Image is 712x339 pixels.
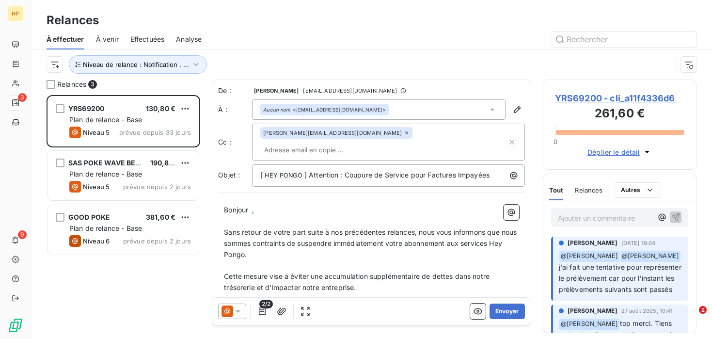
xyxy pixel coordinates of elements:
h3: 261,60 € [555,105,684,124]
span: Cette mesure vise à éviter une accumulation supplémentaire de dettes dans notre trésorerie et d'i... [224,272,491,291]
img: Logo LeanPay [8,318,23,333]
span: [PERSON_NAME][EMAIL_ADDRESS][DOMAIN_NAME] [263,130,402,136]
span: [DATE] 18:04 [621,240,656,246]
span: [PERSON_NAME] [254,88,299,94]
span: Objet : [218,171,240,179]
span: j'ai fait une tentative pour représenter le prélèvement car pour l'instant les prélèvements suiva... [559,263,683,293]
label: Cc : [218,137,252,147]
h3: Relances [47,12,99,29]
iframe: Intercom live chat [679,306,702,329]
span: 9 [18,230,27,239]
input: Adresse email en copie ... [260,143,372,157]
span: 27 août 2025, 10:41 [621,308,673,314]
span: [ [260,171,263,179]
span: @ [PERSON_NAME] [620,251,680,262]
span: 3 [18,93,27,102]
input: Rechercher [551,32,696,47]
span: Déplier le détail [587,147,640,157]
button: Déplier le détail [585,146,655,158]
span: Effectuées [130,34,165,44]
span: ] Attention : Coupure de Service pour Factures Impayées [304,171,490,179]
button: Niveau de relance : Notification , ... [69,55,207,74]
span: Relances [57,80,86,89]
span: De : [218,86,252,96]
span: Relances [575,186,602,194]
span: 130,80 € [146,104,175,113]
span: 3 [88,80,97,89]
span: @ [PERSON_NAME] [559,251,619,262]
span: Niveau 6 [83,237,110,245]
span: HEY PONGO [263,170,303,181]
span: prévue depuis 2 jours [123,183,191,191]
div: HP [8,6,23,21]
span: Analyse [176,34,202,44]
span: Niveau 5 [83,129,110,136]
span: Sans retour de votre part suite à nos précédentes relances, nous vous informons que nous sommes c... [224,228,519,258]
span: - [EMAIL_ADDRESS][DOMAIN_NAME] [301,88,397,94]
button: Autres [615,182,662,198]
div: grid [47,95,200,339]
span: , [252,206,254,214]
span: 190,80 € [150,159,180,167]
span: [PERSON_NAME] [568,239,617,247]
span: YRS69200 - cli_a11f4336d6 [555,92,684,105]
span: Plan de relance - Base [69,115,142,124]
div: <[EMAIL_ADDRESS][DOMAIN_NAME]> [263,106,386,113]
span: 2 [699,306,707,314]
span: 2/2 [259,300,273,308]
span: Plan de relance - Base [69,224,142,232]
span: prévue depuis 2 jours [123,237,191,245]
span: YRS69200 [68,104,104,113]
span: Niveau 5 [83,183,110,191]
label: À : [218,105,252,114]
span: 0 [554,138,557,145]
span: Tout [549,186,564,194]
span: 381,60 € [146,213,175,221]
span: [PERSON_NAME] [568,307,617,315]
span: À venir [96,34,119,44]
span: Niveau de relance : Notification , ... [83,61,189,68]
span: Bonjour [224,206,248,214]
span: À effectuer [47,34,84,44]
button: Envoyer [490,304,525,319]
span: SAS POKE WAVE BEZIERS [68,159,155,167]
em: Aucun nom [263,106,290,113]
span: prévue depuis 33 jours [119,129,191,136]
span: @ [PERSON_NAME] [559,319,619,330]
span: GOOD POKE [68,213,110,221]
span: Plan de relance - Base [69,170,142,178]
